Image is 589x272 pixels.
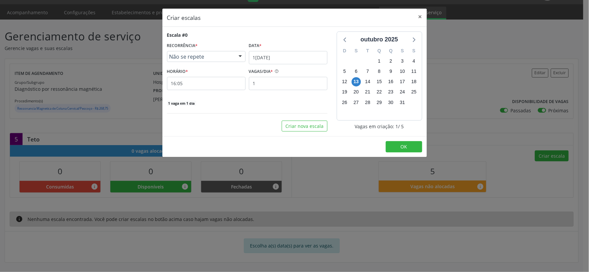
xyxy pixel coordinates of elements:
input: 00:00 [167,77,246,90]
button: OK [386,141,422,152]
span: quarta-feira, 29 de outubro de 2025 [375,98,384,107]
div: D [339,46,351,56]
div: S [397,46,408,56]
div: S [350,46,362,56]
span: domingo, 19 de outubro de 2025 [340,87,349,97]
div: outubro 2025 [358,35,401,44]
span: terça-feira, 7 de outubro de 2025 [363,67,373,76]
span: quarta-feira, 1 de outubro de 2025 [375,56,384,66]
span: sábado, 4 de outubro de 2025 [409,56,419,66]
span: quarta-feira, 8 de outubro de 2025 [375,67,384,76]
button: Criar nova escala [282,121,327,132]
div: Q [385,46,397,56]
span: segunda-feira, 27 de outubro de 2025 [352,98,361,107]
span: sábado, 11 de outubro de 2025 [409,67,419,76]
span: sexta-feira, 10 de outubro de 2025 [398,67,407,76]
span: segunda-feira, 20 de outubro de 2025 [352,87,361,97]
span: quinta-feira, 16 de outubro de 2025 [386,77,395,86]
div: Vagas em criação: 1 [337,123,422,130]
span: 1 vaga em 1 dia [167,101,196,106]
input: Selecione uma data [249,51,327,64]
label: Data [249,41,262,51]
span: segunda-feira, 6 de outubro de 2025 [352,67,361,76]
span: / 5 [398,123,404,130]
span: domingo, 26 de outubro de 2025 [340,98,349,107]
span: terça-feira, 28 de outubro de 2025 [363,98,373,107]
span: domingo, 12 de outubro de 2025 [340,77,349,86]
span: OK [401,143,407,150]
div: Q [374,46,385,56]
span: sexta-feira, 31 de outubro de 2025 [398,98,407,107]
div: S [408,46,420,56]
span: quinta-feira, 30 de outubro de 2025 [386,98,395,107]
span: quarta-feira, 15 de outubro de 2025 [375,77,384,86]
ion-icon: help circle outline [273,67,279,74]
span: quinta-feira, 2 de outubro de 2025 [386,56,395,66]
span: sábado, 18 de outubro de 2025 [409,77,419,86]
div: Escala #0 [167,31,188,38]
span: domingo, 5 de outubro de 2025 [340,67,349,76]
span: segunda-feira, 13 de outubro de 2025 [352,77,361,86]
span: terça-feira, 21 de outubro de 2025 [363,87,373,97]
span: sábado, 25 de outubro de 2025 [409,87,419,97]
span: Não se repete [169,53,232,60]
label: RECORRÊNCIA [167,41,198,51]
span: sexta-feira, 24 de outubro de 2025 [398,87,407,97]
span: quinta-feira, 9 de outubro de 2025 [386,67,395,76]
label: HORÁRIO [167,67,188,77]
span: sexta-feira, 3 de outubro de 2025 [398,56,407,66]
span: quinta-feira, 23 de outubro de 2025 [386,87,395,97]
button: Close [414,9,427,25]
span: sexta-feira, 17 de outubro de 2025 [398,77,407,86]
span: terça-feira, 14 de outubro de 2025 [363,77,373,86]
span: quarta-feira, 22 de outubro de 2025 [375,87,384,97]
div: T [362,46,374,56]
h5: Criar escalas [167,13,201,22]
label: VAGAS/DIA [249,67,273,77]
